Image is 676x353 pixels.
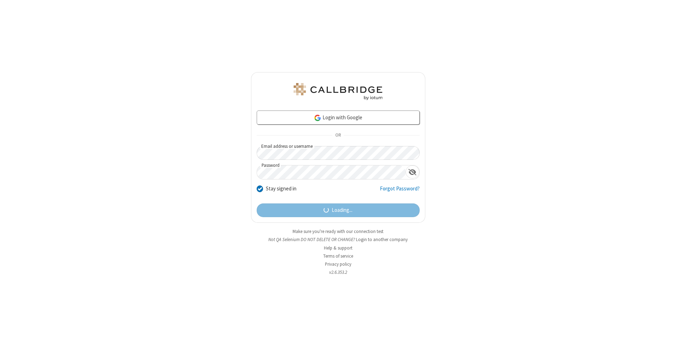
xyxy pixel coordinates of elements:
a: Privacy policy [325,261,351,267]
img: QA Selenium DO NOT DELETE OR CHANGE [292,83,384,100]
a: Make sure you're ready with our connection test [293,228,383,234]
input: Password [257,165,406,179]
span: OR [332,131,344,140]
label: Stay signed in [266,185,296,193]
input: Email address or username [257,146,420,160]
li: Not QA Selenium DO NOT DELETE OR CHANGE? [251,236,425,243]
a: Forgot Password? [380,185,420,198]
img: google-icon.png [314,114,321,122]
button: Login to another company [356,236,408,243]
span: Loading... [332,206,352,214]
li: v2.6.353.2 [251,269,425,276]
a: Help & support [324,245,352,251]
button: Loading... [257,203,420,218]
a: Login with Google [257,111,420,125]
div: Show password [406,165,419,178]
a: Terms of service [323,253,353,259]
